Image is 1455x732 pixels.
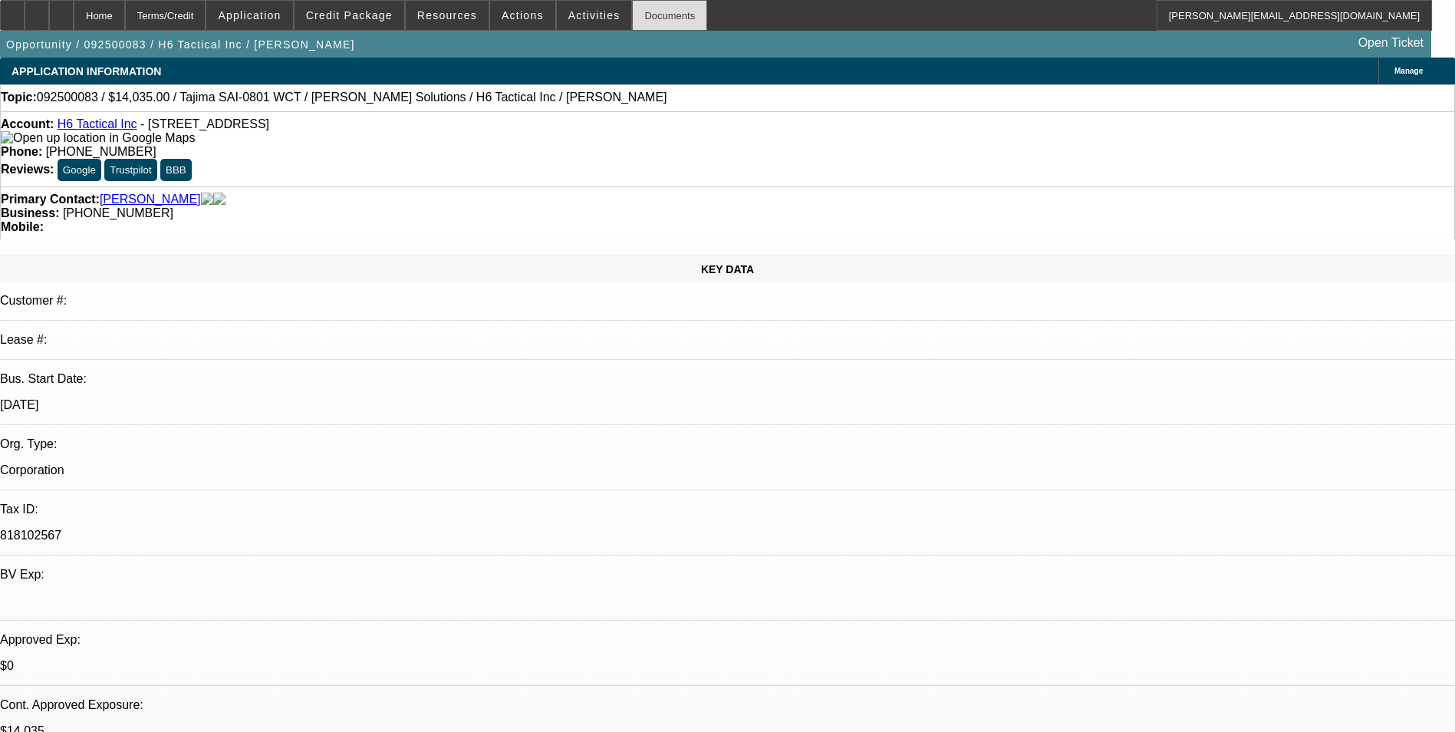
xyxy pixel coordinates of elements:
span: APPLICATION INFORMATION [12,65,161,77]
img: linkedin-icon.png [213,193,225,206]
strong: Business: [1,206,59,219]
strong: Primary Contact: [1,193,100,206]
img: Open up location in Google Maps [1,131,195,145]
strong: Reviews: [1,163,54,176]
span: [PHONE_NUMBER] [46,145,156,158]
a: H6 Tactical Inc [58,117,137,130]
span: - [STREET_ADDRESS] [140,117,269,130]
strong: Mobile: [1,220,44,233]
a: [PERSON_NAME] [100,193,201,206]
button: Activities [557,1,632,30]
span: Resources [417,9,477,21]
span: [PHONE_NUMBER] [63,206,173,219]
button: Google [58,159,101,181]
span: Activities [568,9,621,21]
strong: Topic: [1,91,37,104]
button: BBB [160,159,192,181]
button: Actions [490,1,555,30]
img: facebook-icon.png [201,193,213,206]
span: Application [218,9,281,21]
span: Actions [502,9,544,21]
strong: Phone: [1,145,42,158]
button: Trustpilot [104,159,156,181]
span: Credit Package [306,9,393,21]
button: Application [206,1,292,30]
span: Opportunity / 092500083 / H6 Tactical Inc / [PERSON_NAME] [6,38,355,51]
a: Open Ticket [1352,30,1430,56]
a: View Google Maps [1,131,195,144]
span: Manage [1394,67,1423,75]
span: KEY DATA [701,263,754,275]
span: 092500083 / $14,035.00 / Tajima SAI-0801 WCT / [PERSON_NAME] Solutions / H6 Tactical Inc / [PERSO... [37,91,667,104]
button: Credit Package [295,1,404,30]
strong: Account: [1,117,54,130]
button: Resources [406,1,489,30]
